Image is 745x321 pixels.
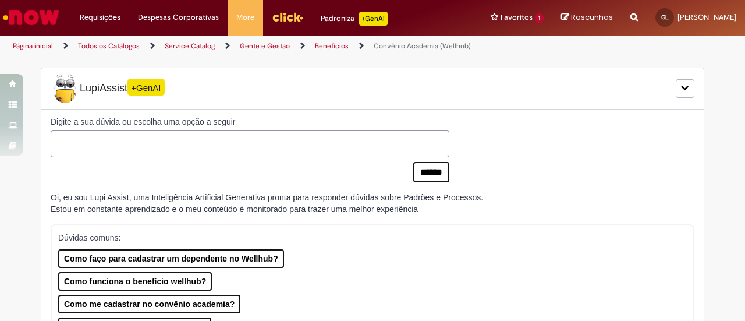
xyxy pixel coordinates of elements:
a: Página inicial [13,41,53,51]
span: Favoritos [501,12,533,23]
span: LupiAssist [51,74,165,103]
a: Service Catalog [165,41,215,51]
div: Oi, eu sou Lupi Assist, uma Inteligência Artificial Generativa pronta para responder dúvidas sobr... [51,192,483,215]
span: +GenAI [127,79,165,96]
a: Rascunhos [561,12,613,23]
span: Requisições [80,12,120,23]
span: 1 [535,13,544,23]
img: ServiceNow [1,6,61,29]
ul: Trilhas de página [9,36,488,57]
span: [PERSON_NAME] [677,12,736,22]
div: Padroniza [321,12,388,26]
span: More [236,12,254,23]
span: Rascunhos [571,12,613,23]
button: Como me cadastrar no convênio academia? [58,295,240,313]
a: Convênio Academia (Wellhub) [374,41,471,51]
a: Todos os Catálogos [78,41,140,51]
img: click_logo_yellow_360x200.png [272,8,303,26]
div: LupiLupiAssist+GenAI [41,68,704,110]
a: Gente e Gestão [240,41,290,51]
span: Despesas Corporativas [138,12,219,23]
button: Como funciona o benefício wellhub? [58,272,212,291]
label: Digite a sua dúvida ou escolha uma opção a seguir [51,116,449,128]
p: +GenAi [359,12,388,26]
a: Benefícios [315,41,349,51]
span: GL [661,13,669,21]
img: Lupi [51,74,80,103]
p: Dúvidas comuns: [58,232,678,244]
button: Como faço para cadastrar um dependente no Wellhub? [58,249,284,268]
